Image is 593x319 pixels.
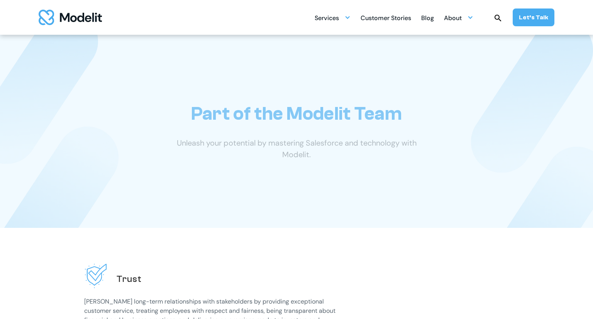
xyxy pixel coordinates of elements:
a: Blog [421,10,434,25]
h2: Trust [117,273,142,285]
img: modelit logo [39,10,102,25]
div: Blog [421,11,434,26]
div: Services [315,10,351,25]
p: Unleash your potential by mastering Salesforce and technology with Modelit. [163,137,430,160]
div: Services [315,11,339,26]
a: Customer Stories [361,10,411,25]
a: home [39,10,102,25]
div: Customer Stories [361,11,411,26]
div: About [444,11,462,26]
div: Let’s Talk [519,13,548,22]
a: Let’s Talk [513,8,554,26]
div: About [444,10,473,25]
h1: Part of the Modelit Team [191,103,402,125]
